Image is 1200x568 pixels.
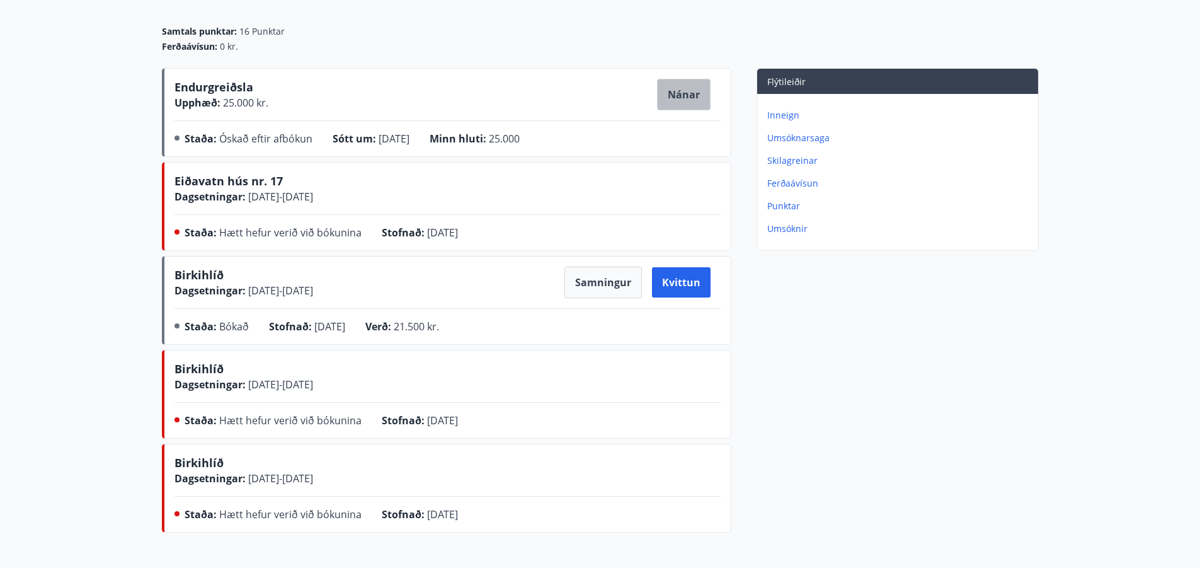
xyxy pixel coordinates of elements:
[174,455,224,470] span: Birkihlíð
[564,267,642,298] button: Samningur
[174,267,224,282] span: Birkihlíð
[314,320,345,333] span: [DATE]
[174,361,224,376] span: Birkihlíð
[220,96,268,110] span: 25.000 kr.
[657,79,711,110] button: Nánar
[219,132,312,146] span: Óskað eftir afbókun
[246,284,313,298] span: [DATE] - [DATE]
[767,154,1033,167] p: Skilagreinar
[185,226,217,240] span: Staða :
[767,177,1033,190] p: Ferðaávísun
[333,132,376,146] span: Sótt um :
[652,267,711,298] button: Kvittun
[174,472,246,485] span: Dagsetningar :
[427,507,458,521] span: [DATE]
[162,40,217,53] span: Ferðaávísun :
[219,226,362,240] span: Hætt hefur verið við bókunina
[427,226,458,240] span: [DATE]
[219,414,362,427] span: Hætt hefur verið við bókunina
[220,40,238,53] span: 0 kr.
[185,414,217,427] span: Staða :
[430,132,486,146] span: Minn hluti :
[185,132,217,146] span: Staða :
[489,132,520,146] span: 25.000
[246,190,313,204] span: [DATE] - [DATE]
[239,25,285,38] span: 16 Punktar
[767,76,806,88] span: Flýtileiðir
[427,414,458,427] span: [DATE]
[269,320,312,333] span: Stofnað :
[382,226,425,240] span: Stofnað :
[174,79,253,100] span: Endurgreiðsla
[382,414,425,427] span: Stofnað :
[174,173,283,188] span: Eiðavatn hús nr. 17
[174,96,220,110] span: Upphæð :
[365,320,391,333] span: Verð :
[767,132,1033,144] p: Umsóknarsaga
[767,109,1033,122] p: Inneign
[162,25,237,38] span: Samtals punktar :
[185,507,217,521] span: Staða :
[174,284,246,298] span: Dagsetningar :
[219,507,362,521] span: Hætt hefur verið við bókunina
[174,378,246,391] span: Dagsetningar :
[219,320,249,333] span: Bókað
[246,472,313,485] span: [DATE] - [DATE]
[767,223,1033,235] p: Umsóknir
[246,378,313,391] span: [DATE] - [DATE]
[394,320,439,333] span: 21.500 kr.
[185,320,217,333] span: Staða :
[767,200,1033,212] p: Punktar
[379,132,409,146] span: [DATE]
[382,507,425,521] span: Stofnað :
[174,190,246,204] span: Dagsetningar :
